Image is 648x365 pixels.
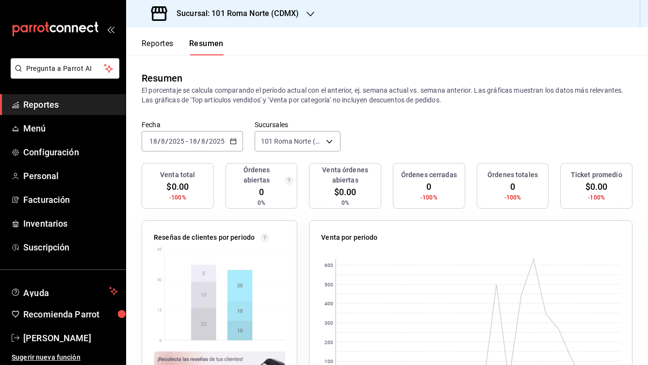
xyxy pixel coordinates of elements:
input: -- [201,137,206,145]
span: / [165,137,168,145]
span: Pregunta a Parrot AI [26,64,104,74]
span: Facturación [23,193,118,206]
input: -- [149,137,158,145]
h3: Sucursal: 101 Roma Norte (CDMX) [169,8,299,19]
span: 0% [258,199,265,207]
text: 400 [324,301,333,306]
span: -100% [421,193,437,202]
h3: Órdenes totales [487,170,538,180]
h3: Venta total [160,170,195,180]
input: -- [189,137,197,145]
span: 0 [426,180,431,193]
text: 100 [324,359,333,364]
button: Resumen [189,39,224,55]
h3: Venta órdenes abiertas [313,165,377,185]
span: Configuración [23,146,118,159]
span: Inventarios [23,217,118,230]
h3: Ticket promedio [571,170,622,180]
span: - [186,137,188,145]
text: 300 [324,320,333,326]
label: Sucursales [255,121,340,128]
text: 200 [324,340,333,345]
span: Personal [23,169,118,182]
label: Fecha [142,121,243,128]
span: / [197,137,200,145]
text: 500 [324,282,333,287]
span: [PERSON_NAME] [23,332,118,345]
span: Suscripción [23,241,118,254]
p: Venta por periodo [321,232,377,243]
span: Menú [23,122,118,135]
span: 101 Roma Norte (CDMX) [261,136,323,146]
button: open_drawer_menu [107,25,114,33]
span: 0 [510,180,515,193]
span: Reportes [23,98,118,111]
span: -100% [504,193,521,202]
span: $0.00 [166,180,189,193]
button: Pregunta a Parrot AI [11,58,119,79]
div: navigation tabs [142,39,224,55]
p: Reseñas de clientes por periodo [154,232,255,243]
input: -- [161,137,165,145]
p: El porcentaje se calcula comparando el período actual con el anterior, ej. semana actual vs. sema... [142,85,632,105]
span: 0 [259,185,264,199]
span: $0.00 [585,180,608,193]
span: Ayuda [23,285,105,297]
h3: Órdenes cerradas [401,170,457,180]
span: -100% [588,193,605,202]
span: / [206,137,209,145]
span: 0% [341,199,349,207]
div: Resumen [142,71,182,85]
button: Reportes [142,39,174,55]
a: Pregunta a Parrot AI [7,70,119,81]
input: ---- [168,137,185,145]
text: 600 [324,263,333,268]
input: ---- [209,137,225,145]
span: Sugerir nueva función [12,352,118,363]
h3: Órdenes abiertas [230,165,284,185]
span: Recomienda Parrot [23,308,118,321]
span: / [158,137,161,145]
span: -100% [169,193,186,202]
span: $0.00 [334,185,356,199]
